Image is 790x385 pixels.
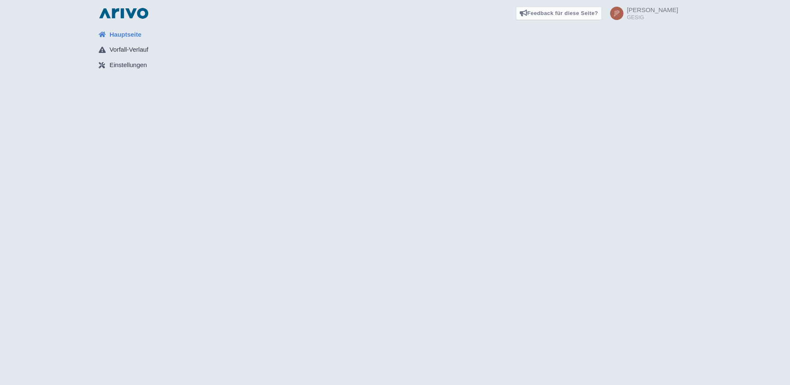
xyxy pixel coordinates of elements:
[110,60,147,70] span: Einstellungen
[92,42,192,58] a: Vorfall-Verlauf
[92,57,192,73] a: Einstellungen
[110,30,142,40] span: Hauptseite
[110,45,148,55] span: Vorfall-Verlauf
[627,6,678,13] span: [PERSON_NAME]
[92,27,192,42] a: Hauptseite
[97,7,150,20] img: logo
[605,7,678,20] a: [PERSON_NAME] GESIG
[516,7,602,20] a: Feedback für diese Seite?
[627,15,678,20] small: GESIG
